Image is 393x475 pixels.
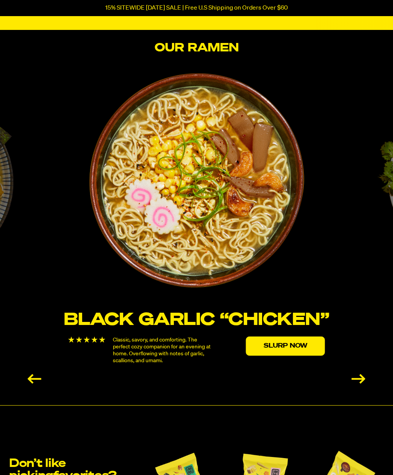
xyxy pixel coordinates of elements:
[113,336,214,364] p: Classic, savory, and comforting. The perfect cozy companion for an evening at home. Overflowing w...
[28,374,41,384] div: Previous slide
[246,336,325,356] a: Slurp Now
[352,374,365,384] div: Next slide
[63,73,330,388] div: 1 / 6
[105,5,288,12] p: 15% SITEWIDE [DATE] SALE | Free U.S Shipping on Orders Over $60
[63,312,330,329] h3: Black Garlic “Chicken”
